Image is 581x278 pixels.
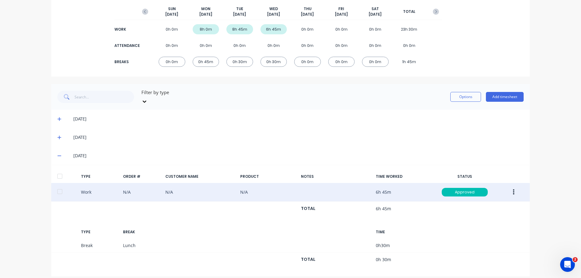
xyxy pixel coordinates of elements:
[328,57,355,67] div: 0h 0m
[226,57,253,67] div: 0h 30m
[369,12,382,17] span: [DATE]
[335,12,348,17] span: [DATE]
[226,40,253,51] div: 0h 0m
[199,12,212,17] span: [DATE]
[114,59,139,65] div: BREAKS
[362,40,389,51] div: 0h 0m
[486,92,524,102] button: Add timesheet
[123,229,160,235] div: BREAK
[396,40,423,51] div: 0h 0m
[301,174,371,179] div: NOTES
[240,174,296,179] div: PRODUCT
[168,6,176,12] span: SUN
[73,152,524,159] div: [DATE]
[165,12,178,17] span: [DATE]
[159,40,185,51] div: 0h 0m
[73,134,524,141] div: [DATE]
[201,6,210,12] span: MON
[328,24,355,34] div: 0h 0m
[193,24,219,34] div: 8h 0m
[396,57,423,67] div: 1h 45m
[75,91,134,103] input: Search...
[81,229,118,235] div: TYPE
[403,9,415,14] span: TOTAL
[165,174,235,179] div: CUSTOMER NAME
[328,40,355,51] div: 0h 0m
[362,24,389,34] div: 0h 0m
[442,188,488,196] div: Approved
[159,24,185,34] div: 0h 0m
[193,40,219,51] div: 0h 0m
[236,6,243,12] span: TUE
[396,24,423,34] div: 23h 30m
[260,40,287,51] div: 0h 0m
[450,92,481,102] button: Options
[81,174,118,179] div: TYPE
[362,57,389,67] div: 0h 0m
[376,229,432,235] div: TIME
[114,43,139,48] div: ATTENDANCE
[294,40,321,51] div: 0h 0m
[159,57,185,67] div: 0h 0m
[338,6,344,12] span: FRI
[294,24,321,34] div: 0h 0m
[301,12,314,17] span: [DATE]
[267,12,280,17] span: [DATE]
[304,6,311,12] span: THU
[114,27,139,32] div: WORK
[269,6,278,12] span: WED
[560,257,575,272] iframe: Intercom live chat
[294,57,321,67] div: 0h 0m
[573,257,578,262] span: 2
[371,6,379,12] span: SAT
[226,24,253,34] div: 8h 45m
[260,24,287,34] div: 6h 45m
[73,116,524,122] div: [DATE]
[437,174,493,179] div: STATUS
[193,57,219,67] div: 0h 45m
[233,12,246,17] span: [DATE]
[376,174,432,179] div: TIME WORKED
[260,57,287,67] div: 0h 30m
[123,174,160,179] div: ORDER #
